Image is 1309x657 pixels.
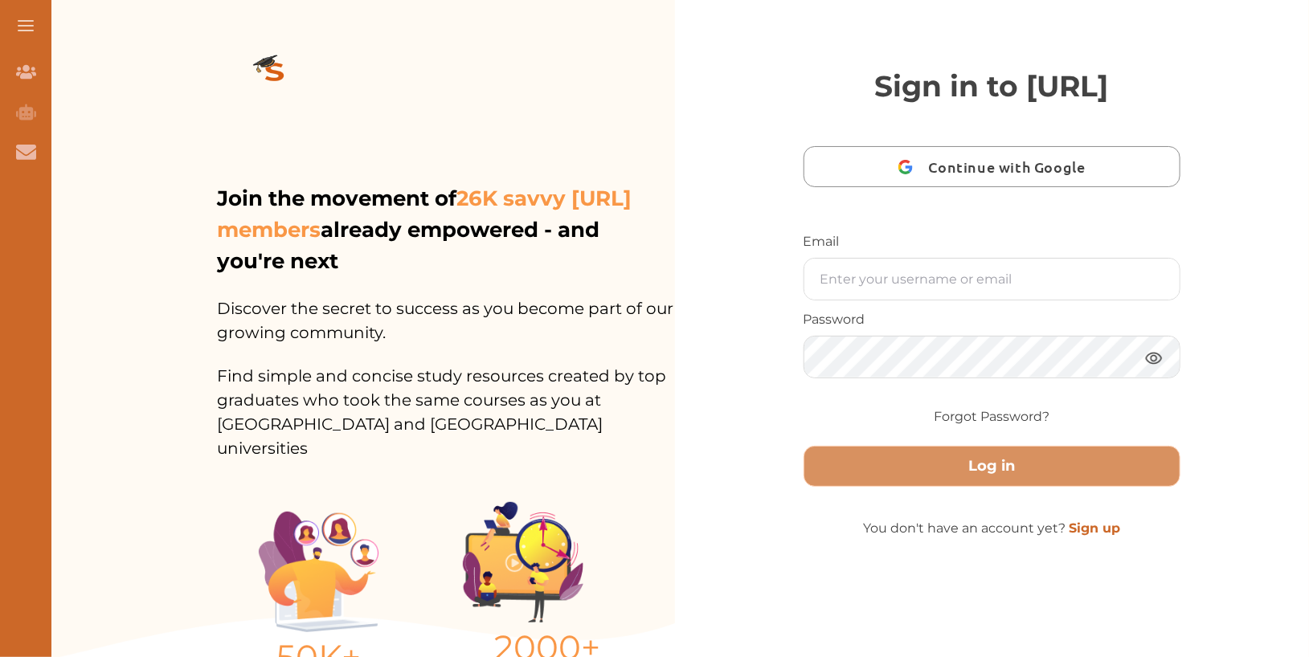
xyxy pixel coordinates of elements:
img: logo [217,29,333,119]
img: eye.3286bcf0.webp [1144,348,1164,368]
button: Continue with Google [804,146,1181,187]
p: Email [804,232,1181,251]
img: Group%201403.ccdcecb8.png [463,502,583,622]
p: Sign in to [URL] [804,64,1181,108]
span: Continue with Google [929,148,1094,186]
button: Log in [804,446,1181,487]
a: Forgot Password? [934,407,1049,426]
p: Password [804,310,1181,329]
p: Join the movement of already empowered - and you're next [217,183,672,277]
a: Sign up [1069,520,1120,536]
input: Enter your username or email [804,259,1180,300]
p: You don't have an account yet? [804,519,1181,538]
img: Illustration.25158f3c.png [259,512,379,632]
p: Discover the secret to success as you become part of our growing community. [217,277,675,345]
p: Find simple and concise study resources created by top graduates who took the same courses as you... [217,345,675,460]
